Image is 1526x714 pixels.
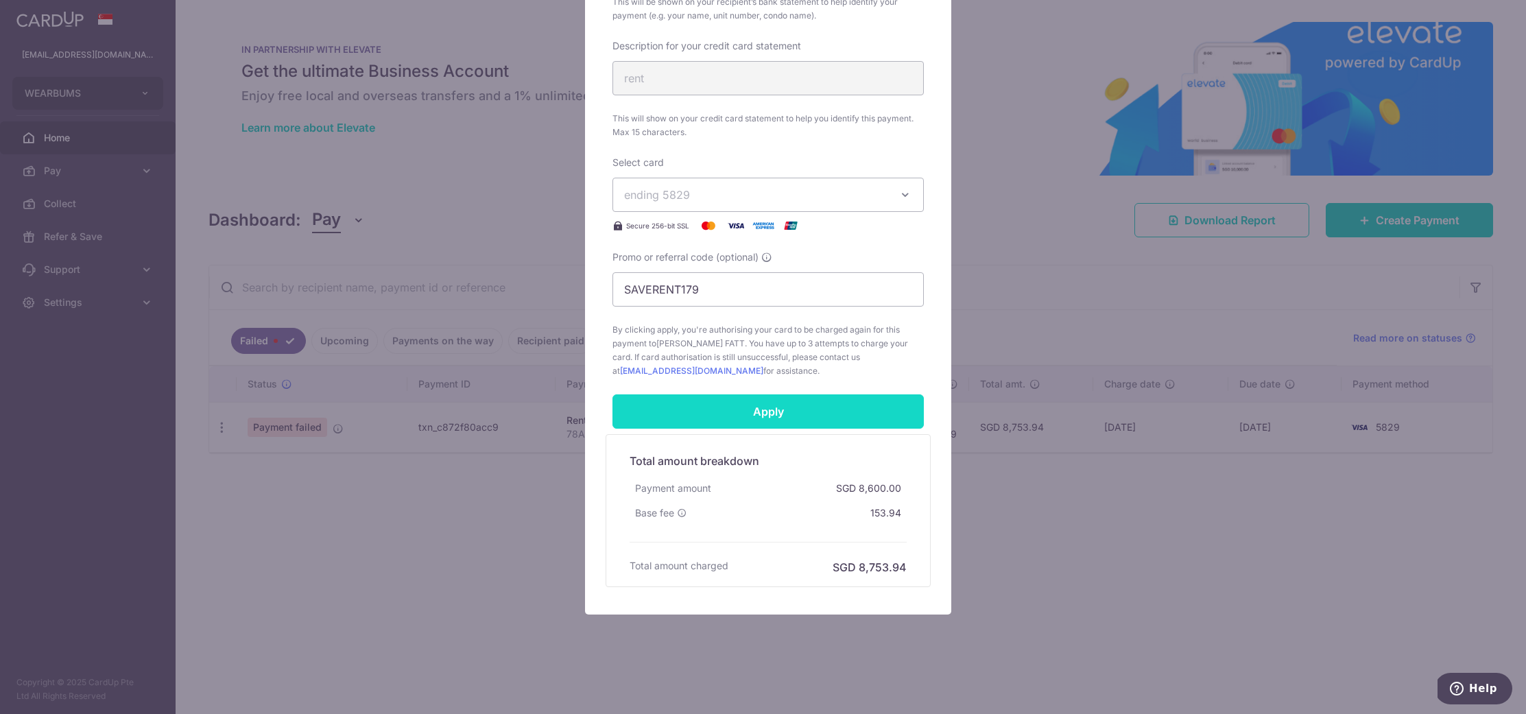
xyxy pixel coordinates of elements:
[612,156,664,169] label: Select card
[833,559,907,575] h6: SGD 8,753.94
[612,39,801,53] label: Description for your credit card statement
[626,220,689,231] span: Secure 256-bit SSL
[831,476,907,501] div: SGD 8,600.00
[612,323,924,378] span: By clicking apply, you're authorising your card to be charged again for this payment to . You hav...
[630,453,907,469] h5: Total amount breakdown
[620,366,763,376] a: [EMAIL_ADDRESS][DOMAIN_NAME]
[695,217,722,234] img: Mastercard
[865,501,907,525] div: 153.94
[722,217,750,234] img: Visa
[630,476,717,501] div: Payment amount
[624,188,690,202] span: ending 5829
[612,112,924,139] span: This will show on your credit card statement to help you identify this payment. Max 15 characters.
[612,250,759,264] span: Promo or referral code (optional)
[1438,673,1512,707] iframe: Opens a widget where you can find more information
[612,394,924,429] input: Apply
[777,217,804,234] img: UnionPay
[612,178,924,212] button: ending 5829
[656,338,745,348] span: [PERSON_NAME] FATT
[750,217,777,234] img: American Express
[635,506,674,520] span: Base fee
[630,559,728,573] h6: Total amount charged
